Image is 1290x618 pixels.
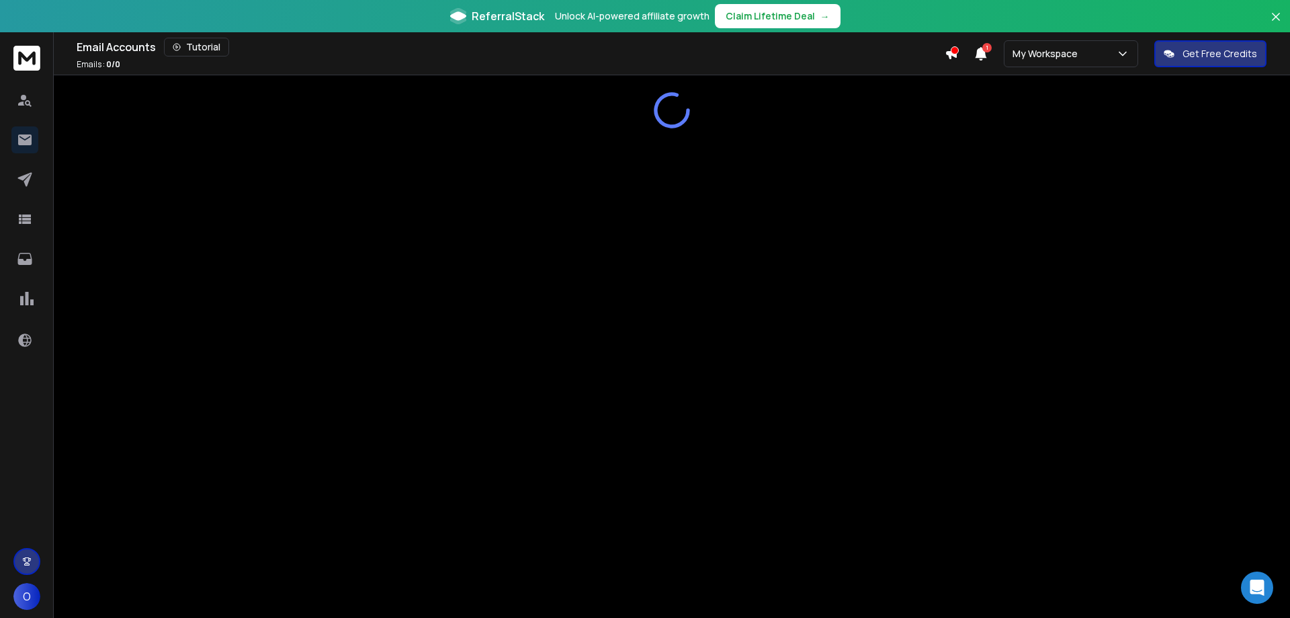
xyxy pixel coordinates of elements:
[77,59,120,70] p: Emails :
[13,583,40,610] button: O
[1013,47,1083,61] p: My Workspace
[555,9,709,23] p: Unlock AI-powered affiliate growth
[715,4,841,28] button: Claim Lifetime Deal→
[820,9,830,23] span: →
[1182,47,1257,61] p: Get Free Credits
[1241,572,1273,604] div: Open Intercom Messenger
[472,8,544,24] span: ReferralStack
[1154,40,1266,67] button: Get Free Credits
[164,38,229,56] button: Tutorial
[1267,8,1285,40] button: Close banner
[77,38,945,56] div: Email Accounts
[982,43,992,52] span: 1
[106,59,120,70] span: 0 / 0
